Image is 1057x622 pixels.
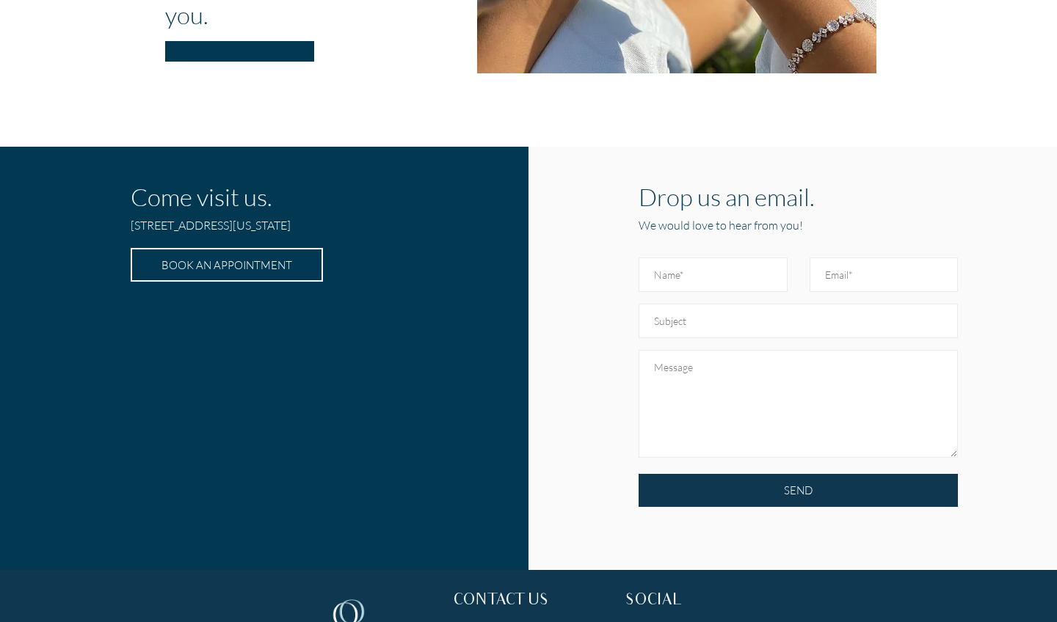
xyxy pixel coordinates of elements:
[639,474,958,507] input: SEND
[161,258,292,271] span: BOOK AN APPOINTMENT
[639,217,958,233] h5: We would love to hear from you!
[810,257,958,292] input: Email*
[131,248,323,282] a: BOOK AN APPOINTMENT
[639,182,958,211] h1: Drop us an email.
[639,257,787,292] input: Name*
[131,182,387,211] h1: Come visit us.
[131,217,387,239] h5: [STREET_ADDRESS][US_STATE]
[984,549,1039,604] iframe: Drift Widget Chat Controller
[755,396,1048,557] iframe: Drift Widget Chat Window
[454,593,603,610] h3: CONTACT US
[625,593,775,610] h3: SOCIAL
[639,304,958,338] input: Subject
